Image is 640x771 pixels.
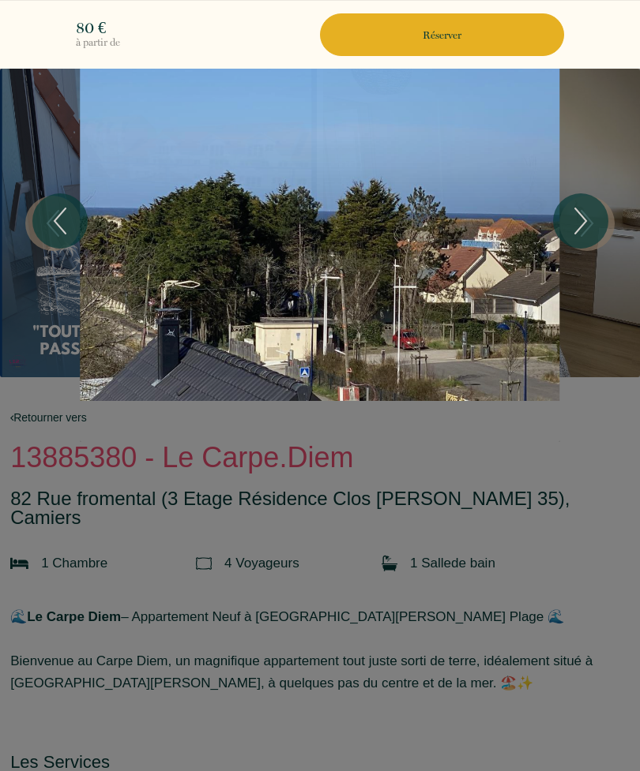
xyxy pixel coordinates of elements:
p: 80 € [76,20,317,36]
button: Previous [32,193,88,249]
p: à partir de [76,36,317,50]
button: Réserver [320,13,564,56]
button: Ouvrir le widget de chat LiveChat [13,6,60,54]
button: Next [553,193,608,249]
p: Réserver [326,28,559,43]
